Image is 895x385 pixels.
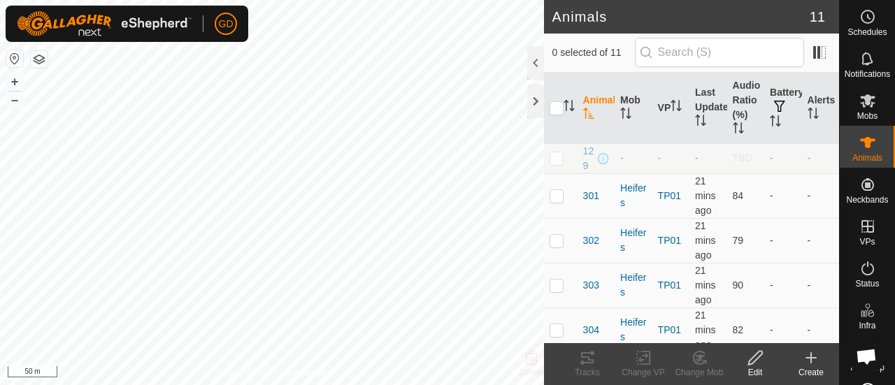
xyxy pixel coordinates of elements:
[652,73,689,144] th: VP
[802,143,839,173] td: -
[847,28,887,36] span: Schedules
[733,152,752,164] span: TBD
[285,367,327,379] a: Contact Us
[583,189,599,203] span: 301
[846,196,888,204] span: Neckbands
[6,73,23,90] button: +
[802,218,839,263] td: -
[859,321,875,330] span: Infra
[764,173,801,218] td: -
[764,73,801,144] th: Battery
[850,363,885,372] span: Heatmap
[764,263,801,307] td: -
[733,279,744,291] span: 90
[620,151,646,166] div: -
[671,366,727,379] div: Change Mob
[802,73,839,144] th: Alerts
[695,265,716,305] span: 28 Sept 2025, 6:44 am
[583,110,594,121] p-sorticon: Activate to sort
[559,366,615,379] div: Tracks
[620,110,631,121] p-sorticon: Activate to sort
[695,152,699,164] span: -
[845,70,890,78] span: Notifications
[620,226,646,255] div: Heifers
[635,38,804,67] input: Search (S)
[564,102,575,113] p-sorticon: Activate to sort
[770,117,781,129] p-sorticon: Activate to sort
[615,366,671,379] div: Change VP
[578,73,615,144] th: Animal
[695,310,716,350] span: 28 Sept 2025, 6:44 am
[802,263,839,307] td: -
[764,307,801,352] td: -
[810,6,825,27] span: 11
[658,279,681,291] a: TP01
[859,238,875,246] span: VPs
[808,110,819,121] p-sorticon: Activate to sort
[727,366,783,379] div: Edit
[695,175,716,216] span: 28 Sept 2025, 6:44 am
[733,324,744,335] span: 82
[658,235,681,246] a: TP01
[857,112,878,120] span: Mobs
[620,315,646,344] div: Heifers
[852,154,882,162] span: Animals
[583,323,599,337] span: 304
[219,17,234,31] span: GD
[727,73,764,144] th: Audio Ratio (%)
[855,279,879,288] span: Status
[620,270,646,300] div: Heifers
[695,220,716,261] span: 28 Sept 2025, 6:44 am
[733,124,744,136] p-sorticon: Activate to sort
[620,181,646,210] div: Heifers
[658,324,681,335] a: TP01
[802,173,839,218] td: -
[658,190,681,201] a: TP01
[764,218,801,263] td: -
[658,152,661,164] app-display-virtual-paddock-transition: -
[689,73,726,144] th: Last Updated
[695,117,706,128] p-sorticon: Activate to sort
[847,337,885,375] div: Open chat
[17,11,192,36] img: Gallagher Logo
[764,143,801,173] td: -
[552,8,810,25] h2: Animals
[31,51,48,68] button: Map Layers
[733,235,744,246] span: 79
[217,367,269,379] a: Privacy Policy
[583,144,595,173] span: 129
[6,50,23,67] button: Reset Map
[583,233,599,248] span: 302
[583,278,599,293] span: 303
[552,45,635,60] span: 0 selected of 11
[671,102,682,113] p-sorticon: Activate to sort
[783,366,839,379] div: Create
[6,92,23,108] button: –
[733,190,744,201] span: 84
[615,73,652,144] th: Mob
[802,307,839,352] td: -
